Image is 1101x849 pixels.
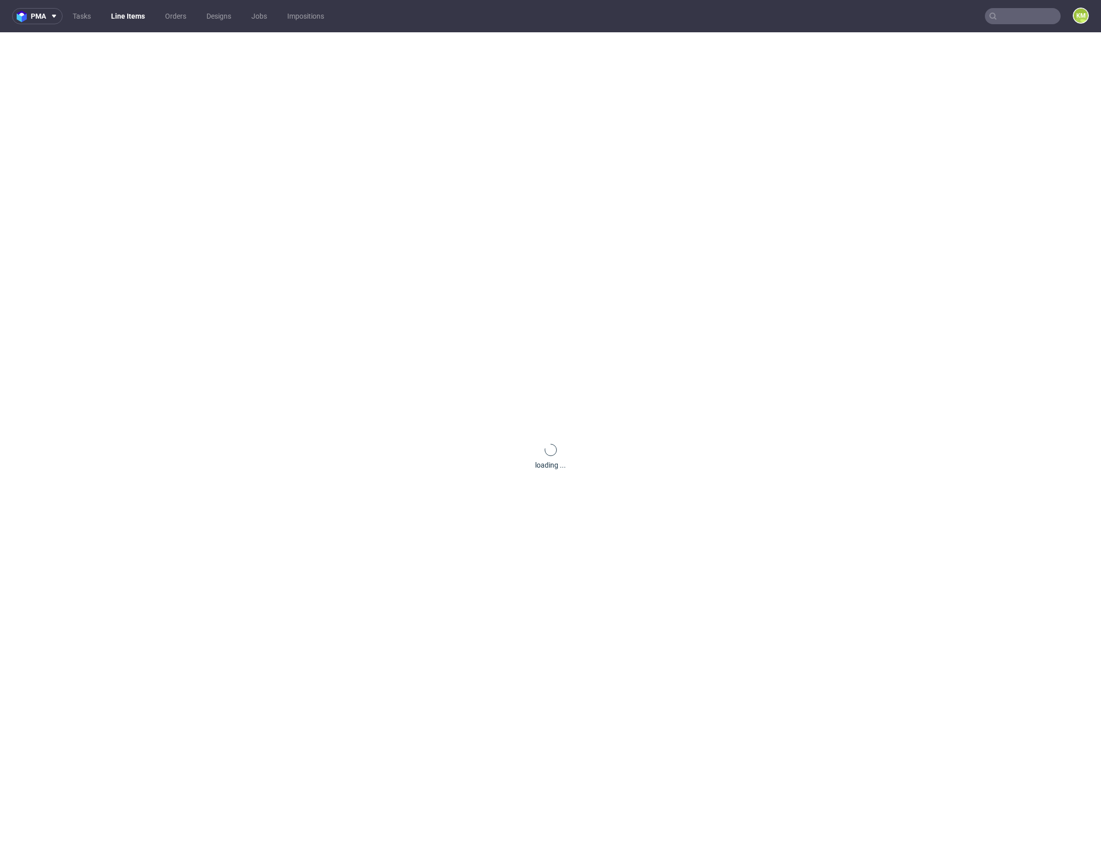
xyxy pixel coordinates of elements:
a: Orders [159,8,192,24]
a: Impositions [281,8,330,24]
a: Jobs [245,8,273,24]
a: Line Items [105,8,151,24]
a: Designs [200,8,237,24]
figcaption: KM [1074,9,1088,23]
span: pma [31,13,46,20]
button: pma [12,8,63,24]
a: Tasks [67,8,97,24]
div: loading ... [535,460,566,470]
img: logo [17,11,31,22]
